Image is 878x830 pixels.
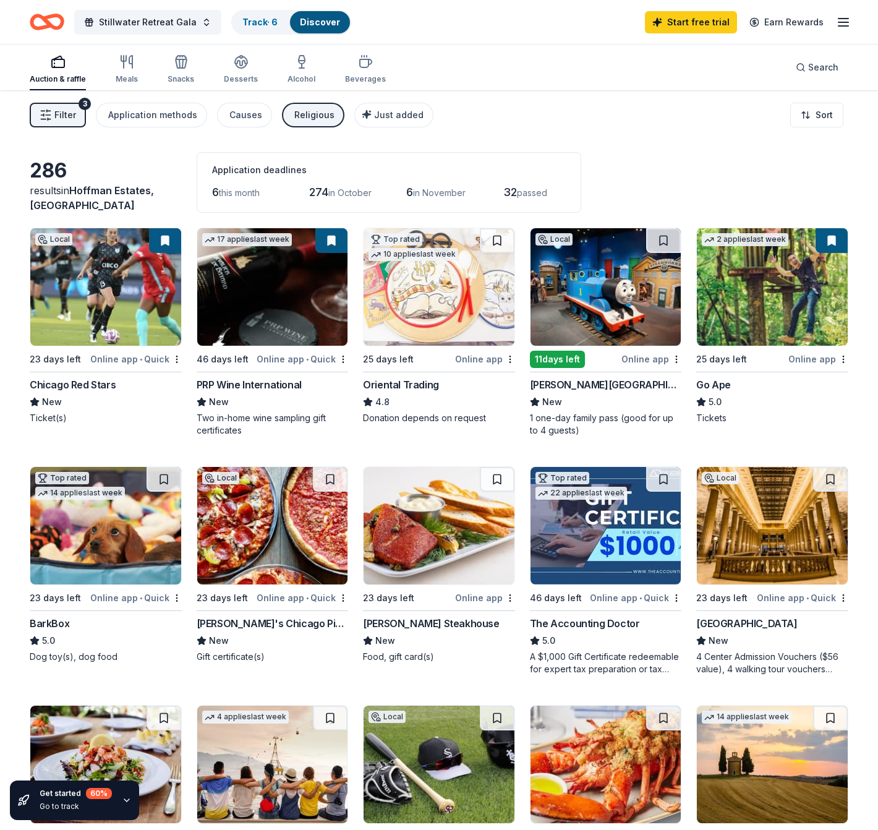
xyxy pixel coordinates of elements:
[696,616,797,631] div: [GEOGRAPHIC_DATA]
[35,472,89,484] div: Top rated
[74,10,221,35] button: Stillwater Retreat Gala
[696,412,848,424] div: Tickets
[54,108,76,122] span: Filter
[224,49,258,90] button: Desserts
[197,467,348,584] img: Image for Georgio's Chicago Pizzeria & Pub
[363,412,515,424] div: Donation depends on request
[140,354,142,364] span: •
[96,103,207,127] button: Application methods
[696,651,848,675] div: 4 Center Admission Vouchers ($56 value), 4 walking tour vouchers ($120 value, includes Center Adm...
[30,7,64,36] a: Home
[306,354,309,364] span: •
[231,10,351,35] button: Track· 6Discover
[30,377,116,392] div: Chicago Red Stars
[517,187,547,198] span: passed
[212,163,566,178] div: Application deadlines
[294,108,335,122] div: Religious
[229,108,262,122] div: Causes
[364,467,514,584] img: Image for Perry's Steakhouse
[202,233,292,246] div: 17 applies last week
[375,395,390,409] span: 4.8
[197,706,348,823] img: Image for Let's Roam
[742,11,831,33] a: Earn Rewards
[168,74,194,84] div: Snacks
[197,228,348,346] img: Image for PRP Wine International
[90,351,182,367] div: Online app Quick
[30,616,69,631] div: BarkBox
[328,187,372,198] span: in October
[282,103,344,127] button: Religious
[42,633,55,648] span: 5.0
[645,11,737,33] a: Start free trial
[757,590,848,605] div: Online app Quick
[30,467,181,584] img: Image for BarkBox
[30,412,182,424] div: Ticket(s)
[702,233,788,246] div: 2 applies last week
[530,651,682,675] div: A $1,000 Gift Certificate redeemable for expert tax preparation or tax resolution services—recipi...
[531,467,681,584] img: Image for The Accounting Doctor
[209,395,229,409] span: New
[168,49,194,90] button: Snacks
[30,651,182,663] div: Dog toy(s), dog food
[30,184,154,212] span: in
[108,108,197,122] div: Application methods
[455,590,515,605] div: Online app
[30,591,81,605] div: 23 days left
[374,109,424,120] span: Just added
[806,593,809,603] span: •
[40,802,112,811] div: Go to track
[535,487,627,500] div: 22 applies last week
[79,98,91,110] div: 3
[242,17,278,27] a: Track· 6
[209,633,229,648] span: New
[30,352,81,367] div: 23 days left
[288,49,315,90] button: Alcohol
[530,377,682,392] div: [PERSON_NAME][GEOGRAPHIC_DATA]
[212,186,219,199] span: 6
[369,248,458,261] div: 10 applies last week
[709,395,722,409] span: 5.0
[116,49,138,90] button: Meals
[363,616,499,631] div: [PERSON_NAME] Steakhouse
[306,593,309,603] span: •
[697,706,848,823] img: Image for AF Travel Ideas
[288,74,315,84] div: Alcohol
[696,228,848,424] a: Image for Go Ape2 applieslast week25 days leftOnline appGo Ape5.0Tickets
[697,228,848,346] img: Image for Go Ape
[369,711,406,723] div: Local
[531,706,681,823] img: Image for Legal Sea Foods
[197,412,349,437] div: Two in-home wine sampling gift certificates
[30,49,86,90] button: Auction & raffle
[531,228,681,346] img: Image for Kohl Children's Museum
[364,706,514,823] img: Image for Chicago White Sox
[197,651,349,663] div: Gift certificate(s)
[30,228,182,424] a: Image for Chicago Red StarsLocal23 days leftOnline app•QuickChicago Red StarsNewTicket(s)
[30,158,182,183] div: 286
[530,228,682,437] a: Image for Kohl Children's MuseumLocal11days leftOnline app[PERSON_NAME][GEOGRAPHIC_DATA]New1 one-...
[363,352,414,367] div: 25 days left
[90,590,182,605] div: Online app Quick
[363,651,515,663] div: Food, gift card(s)
[30,183,182,213] div: results
[30,74,86,84] div: Auction & raffle
[709,633,728,648] span: New
[202,711,289,724] div: 4 applies last week
[702,711,791,724] div: 14 applies last week
[30,184,154,212] span: Hoffman Estates, [GEOGRAPHIC_DATA]
[224,74,258,84] div: Desserts
[35,487,125,500] div: 14 applies last week
[535,233,573,246] div: Local
[30,706,181,823] img: Image for Cameron Mitchell Restaurants
[535,472,589,484] div: Top rated
[542,633,555,648] span: 5.0
[30,228,181,346] img: Image for Chicago Red Stars
[696,352,747,367] div: 25 days left
[530,351,585,368] div: 11 days left
[30,466,182,663] a: Image for BarkBoxTop rated14 applieslast week23 days leftOnline app•QuickBarkBox5.0Dog toy(s), do...
[363,591,414,605] div: 23 days left
[364,228,514,346] img: Image for Oriental Trading
[197,377,302,392] div: PRP Wine International
[345,74,386,84] div: Beverages
[363,377,439,392] div: Oriental Trading
[345,49,386,90] button: Beverages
